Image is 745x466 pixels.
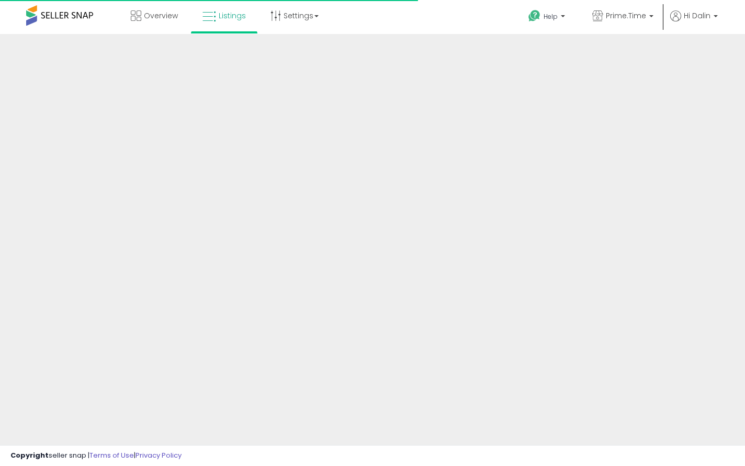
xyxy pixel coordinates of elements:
span: Listings [219,10,246,21]
strong: Copyright [10,450,49,460]
a: Privacy Policy [136,450,182,460]
div: seller snap | | [10,451,182,461]
i: Get Help [528,9,541,22]
a: Help [520,2,575,34]
span: Prime.Time [606,10,646,21]
span: Overview [144,10,178,21]
span: Help [544,12,558,21]
a: Terms of Use [89,450,134,460]
a: Hi Dalin [670,10,718,34]
span: Hi Dalin [684,10,710,21]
